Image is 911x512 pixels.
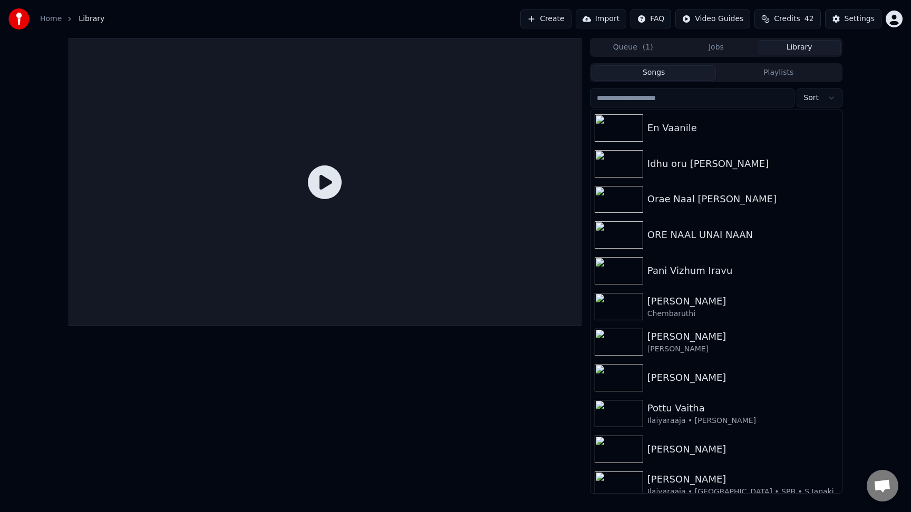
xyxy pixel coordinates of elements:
div: Ilaiyaraaja • [PERSON_NAME] [647,416,838,426]
div: [PERSON_NAME] [647,370,838,385]
div: Pottu Vaitha [647,401,838,416]
img: youka [8,8,30,29]
nav: breadcrumb [40,14,104,24]
button: Playlists [716,65,841,81]
button: Create [520,9,571,28]
div: En Vaanile [647,121,838,135]
div: ORE NAAL UNAI NAAN [647,228,838,242]
button: Credits42 [754,9,820,28]
button: Video Guides [675,9,750,28]
button: Library [758,40,841,55]
div: Ilaiyaraaja • [GEOGRAPHIC_DATA] • SPB • S Janaki [647,487,838,497]
button: Songs [592,65,716,81]
div: [PERSON_NAME] [647,329,838,344]
div: Chembaruthi [647,309,838,319]
a: Home [40,14,62,24]
div: [PERSON_NAME] [647,442,838,457]
div: Idhu oru [PERSON_NAME] [647,156,838,171]
div: Open chat [867,470,898,501]
span: Sort [803,93,819,103]
button: Jobs [675,40,758,55]
button: Import [576,9,626,28]
button: Settings [825,9,881,28]
span: Credits [774,14,800,24]
div: [PERSON_NAME] [647,344,838,355]
div: Settings [845,14,875,24]
button: FAQ [631,9,671,28]
button: Queue [592,40,675,55]
span: ( 1 ) [643,42,653,53]
span: 42 [805,14,814,24]
span: Library [79,14,104,24]
div: [PERSON_NAME] [647,294,838,309]
div: [PERSON_NAME] [647,472,838,487]
div: Orae Naal [PERSON_NAME] [647,192,838,206]
div: Pani Vizhum Iravu [647,263,838,278]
